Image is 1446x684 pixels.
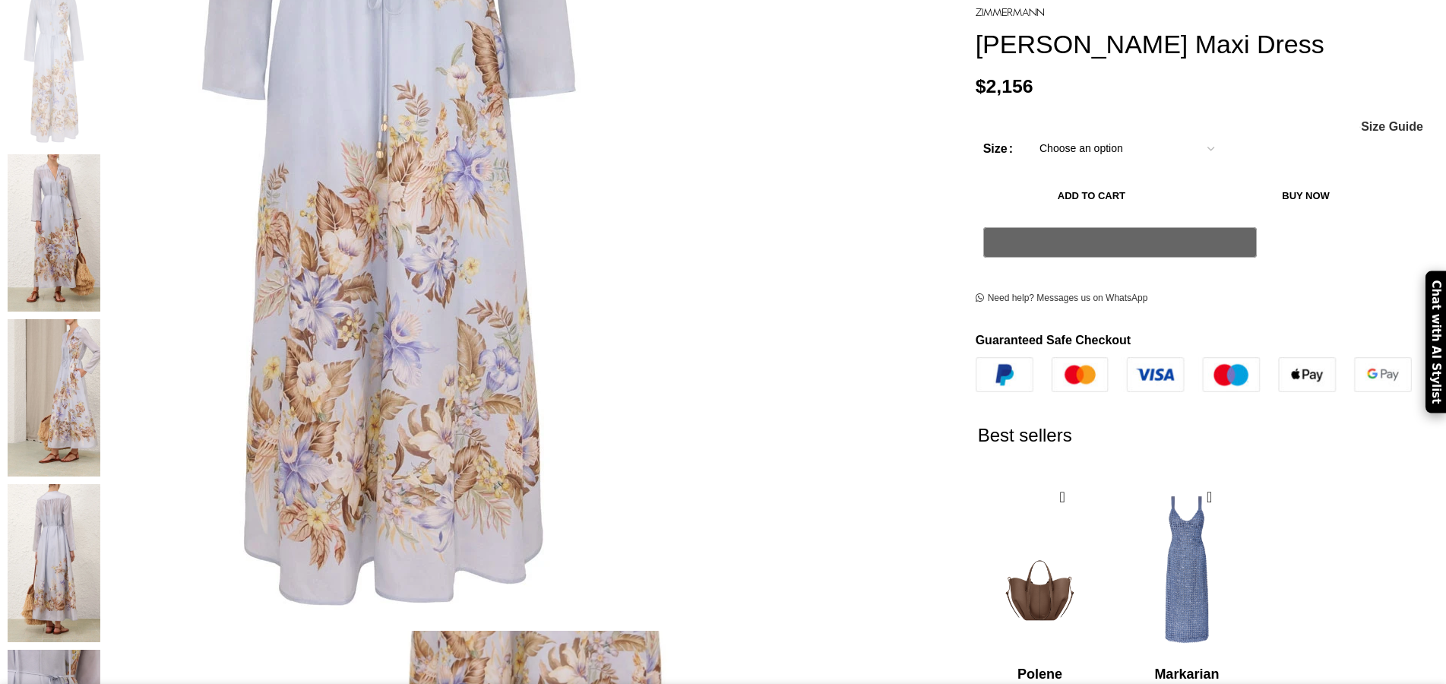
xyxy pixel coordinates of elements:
[1360,121,1423,133] a: Size Guide
[976,334,1131,347] strong: Guaranteed Safe Checkout
[983,180,1201,212] button: Add to cart
[976,358,1412,393] img: guaranteed-safe-checkout-bordered.j
[983,227,1257,258] button: Pay with GPay
[1053,487,1072,506] a: Quick view
[1207,180,1404,212] button: Buy now
[976,76,1033,97] bdi: 2,156
[1125,665,1249,684] h4: Markarian
[1361,121,1423,133] span: Size Guide
[8,319,100,477] img: Zimmermann dress
[976,8,1044,17] img: Zimmermann
[978,479,1103,661] img: Polene-73.png
[976,293,1148,305] a: Need help? Messages us on WhatsApp
[8,484,100,641] img: Zimmermann dresses
[978,393,1414,480] h2: Best sellers
[1200,487,1219,506] a: Quick view
[983,140,1013,160] label: Size
[978,665,1103,684] h4: Polene
[976,29,1435,60] h1: [PERSON_NAME] Maxi Dress
[1125,479,1249,661] img: Markarian-Dancing-Queen-Blue-Shift-Dress-scaled.jpg
[976,76,986,97] span: $
[8,154,100,312] img: Zimmermann dresses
